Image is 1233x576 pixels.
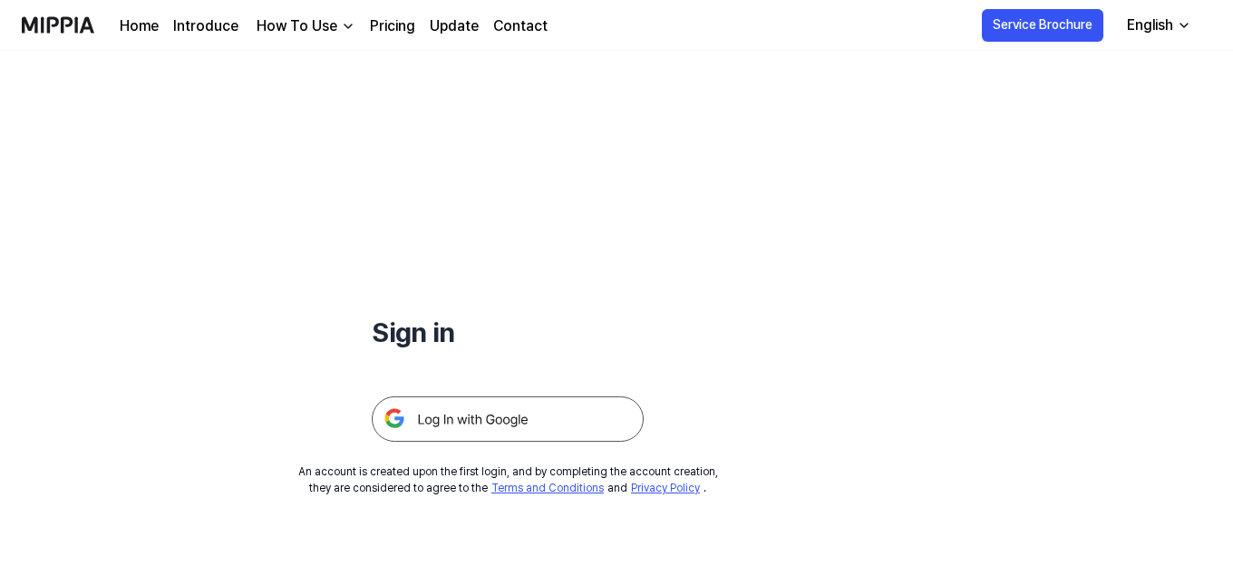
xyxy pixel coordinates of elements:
a: Introduce [173,15,238,37]
button: How To Use [253,15,355,37]
a: Contact [493,15,548,37]
a: Home [120,15,159,37]
button: Service Brochure [982,9,1103,42]
div: An account is created upon the first login, and by completing the account creation, they are cons... [298,464,718,496]
div: English [1123,15,1177,36]
div: How To Use [253,15,341,37]
a: Pricing [370,15,415,37]
img: 구글 로그인 버튼 [372,396,644,442]
a: Update [430,15,479,37]
h1: Sign in [372,312,644,353]
a: Terms and Conditions [491,482,604,494]
button: English [1112,7,1202,44]
img: down [341,19,355,34]
a: Privacy Policy [631,482,700,494]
